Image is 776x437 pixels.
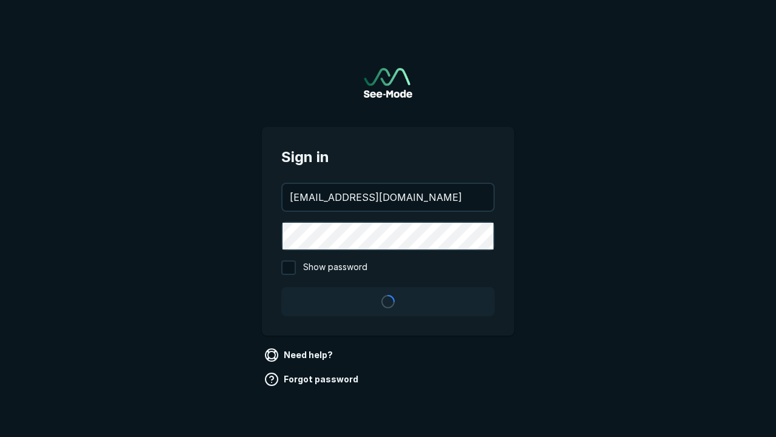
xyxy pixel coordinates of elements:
a: Need help? [262,345,338,365]
span: Sign in [281,146,495,168]
span: Show password [303,260,367,275]
a: Go to sign in [364,68,412,98]
img: See-Mode Logo [364,68,412,98]
a: Forgot password [262,370,363,389]
input: your@email.com [283,184,493,211]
